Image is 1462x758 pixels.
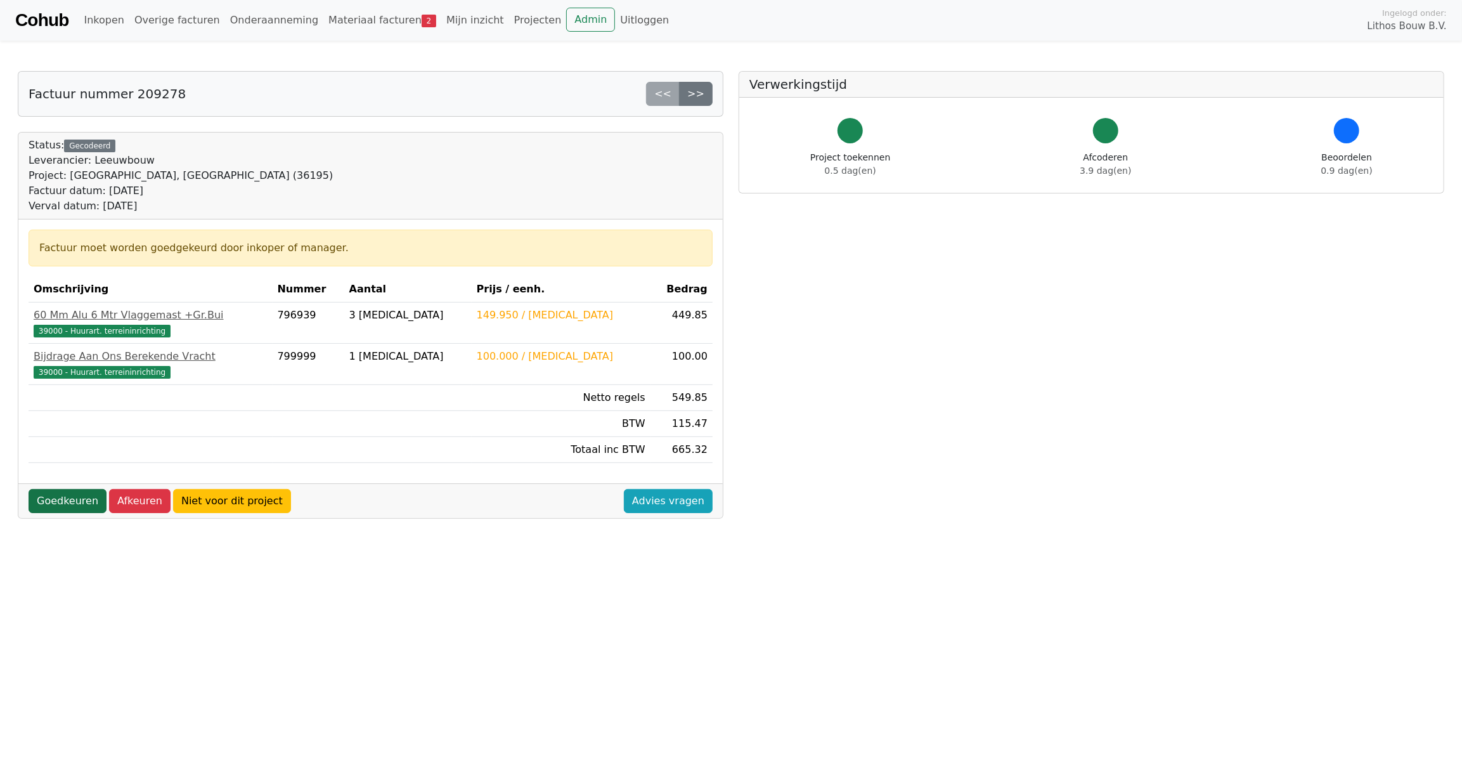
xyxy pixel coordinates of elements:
[1321,151,1373,178] div: Beoordelen
[749,77,1433,92] h5: Verwerkingstijd
[441,8,509,33] a: Mijn inzicht
[650,277,713,303] th: Bedrag
[615,8,674,33] a: Uitloggen
[273,277,344,303] th: Nummer
[650,411,713,437] td: 115.47
[34,325,171,337] span: 39000 - Huurart. terreininrichting
[1368,19,1447,34] span: Lithos Bouw B.V.
[344,277,472,303] th: Aantal
[349,308,467,323] div: 3 [MEDICAL_DATA]
[64,140,115,152] div: Gecodeerd
[225,8,323,33] a: Onderaanneming
[349,349,467,364] div: 1 [MEDICAL_DATA]
[323,8,441,33] a: Materiaal facturen2
[109,489,171,513] a: Afkeuren
[472,277,650,303] th: Prijs / eenh.
[509,8,567,33] a: Projecten
[422,15,436,27] span: 2
[1321,166,1373,176] span: 0.9 dag(en)
[650,303,713,344] td: 449.85
[650,385,713,411] td: 549.85
[29,86,186,101] h5: Factuur nummer 209278
[1080,151,1131,178] div: Afcoderen
[1382,7,1447,19] span: Ingelogd onder:
[1080,166,1131,176] span: 3.9 dag(en)
[472,385,650,411] td: Netto regels
[472,437,650,463] td: Totaal inc BTW
[825,166,876,176] span: 0.5 dag(en)
[29,183,333,199] div: Factuur datum: [DATE]
[477,349,645,364] div: 100.000 / [MEDICAL_DATA]
[472,411,650,437] td: BTW
[566,8,615,32] a: Admin
[34,308,268,323] div: 60 Mm Alu 6 Mtr Vlaggemast +Gr.Bui
[624,489,713,513] a: Advies vragen
[34,366,171,379] span: 39000 - Huurart. terreininrichting
[477,308,645,323] div: 149.950 / [MEDICAL_DATA]
[29,489,107,513] a: Goedkeuren
[39,240,702,256] div: Factuur moet worden goedgekeurd door inkoper of manager.
[29,277,273,303] th: Omschrijving
[273,344,344,385] td: 799999
[34,349,268,364] div: Bijdrage Aan Ons Berekende Vracht
[810,151,890,178] div: Project toekennen
[15,5,68,36] a: Cohub
[173,489,291,513] a: Niet voor dit project
[650,437,713,463] td: 665.32
[34,349,268,379] a: Bijdrage Aan Ons Berekende Vracht39000 - Huurart. terreininrichting
[273,303,344,344] td: 796939
[29,199,333,214] div: Verval datum: [DATE]
[679,82,713,106] a: >>
[79,8,129,33] a: Inkopen
[29,168,333,183] div: Project: [GEOGRAPHIC_DATA], [GEOGRAPHIC_DATA] (36195)
[129,8,225,33] a: Overige facturen
[34,308,268,338] a: 60 Mm Alu 6 Mtr Vlaggemast +Gr.Bui39000 - Huurart. terreininrichting
[650,344,713,385] td: 100.00
[29,138,333,214] div: Status:
[29,153,333,168] div: Leverancier: Leeuwbouw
